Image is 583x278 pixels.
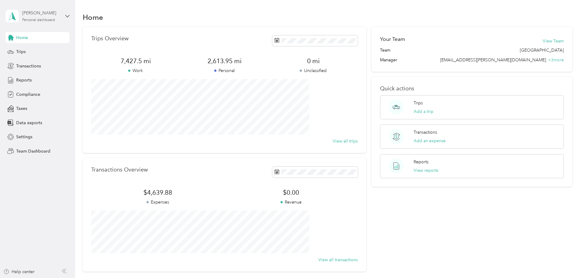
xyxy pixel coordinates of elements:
p: Reports [414,159,429,165]
button: View reports [414,167,438,174]
button: View Team [543,38,564,44]
h2: Your Team [380,35,405,43]
p: Work [91,67,180,74]
p: Trips Overview [91,35,129,42]
h1: Home [83,14,103,20]
p: Revenue [224,199,357,205]
span: Trips [16,49,26,55]
span: 7,427.5 mi [91,57,180,65]
button: Add an expense [414,138,446,144]
span: Home [16,34,28,41]
p: Quick actions [380,85,564,92]
span: 0 mi [269,57,358,65]
p: Transactions Overview [91,167,148,173]
span: [GEOGRAPHIC_DATA] [520,47,564,53]
button: Add a trip [414,108,433,115]
span: Settings [16,134,32,140]
iframe: Everlance-gr Chat Button Frame [549,244,583,278]
span: Reports [16,77,32,83]
p: Personal [180,67,269,74]
span: 2,613.95 mi [180,57,269,65]
span: Compliance [16,91,40,98]
span: Manager [380,57,397,63]
span: $0.00 [224,188,357,197]
span: Team Dashboard [16,148,50,154]
button: View all trips [333,138,358,144]
span: Taxes [16,105,27,112]
button: View all transactions [318,257,358,263]
p: Transactions [414,129,437,135]
div: [PERSON_NAME] [22,10,60,16]
span: Transactions [16,63,41,69]
p: Unclassified [269,67,358,74]
p: Trips [414,100,423,106]
p: Expenses [91,199,224,205]
span: Team [380,47,390,53]
span: [EMAIL_ADDRESS][PERSON_NAME][DOMAIN_NAME] [440,57,546,63]
button: Help center [3,269,34,275]
div: Personal dashboard [22,18,55,22]
span: Data exports [16,120,42,126]
span: + 3 more [548,57,564,63]
span: $4,639.88 [91,188,224,197]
